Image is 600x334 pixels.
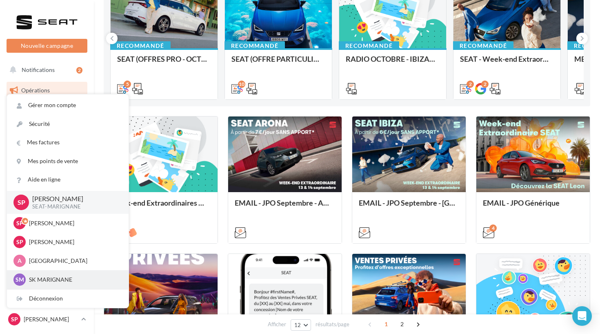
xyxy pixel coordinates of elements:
[16,238,23,246] span: Sp
[5,102,89,119] a: Boîte de réception
[110,41,171,50] div: Recommandé
[5,245,89,269] a: PLV et print personnalisable
[460,55,554,71] div: SEAT - Week-end Extraordinaire ([GEOGRAPHIC_DATA]) - OCTOBRE
[483,199,583,215] div: EMAIL - JPO Générique
[7,152,129,170] a: Mes points de vente
[7,39,87,53] button: Nouvelle campagne
[76,67,82,74] div: 2
[124,81,131,88] div: 5
[268,321,286,328] span: Afficher
[7,170,129,189] a: Aide en ligne
[316,321,349,328] span: résultats/page
[7,115,129,133] a: Sécurité
[7,289,129,308] div: Déconnexion
[489,224,497,232] div: 4
[117,55,211,71] div: SEAT (OFFRES PRO - OCT) - SOCIAL MEDIA
[396,318,409,331] span: 2
[5,184,89,201] a: Contacts
[380,318,393,331] span: 1
[22,66,55,73] span: Notifications
[572,306,592,326] div: Open Intercom Messenger
[5,82,89,99] a: Opérations
[235,199,335,215] div: EMAIL - JPO Septembre - Arona
[5,164,89,181] a: Campagnes
[346,55,440,71] div: RADIO OCTOBRE - IBIZA 6€/Jour + Week-end extraordinaire
[7,96,129,114] a: Gérer mon compte
[7,312,87,327] a: Sp [PERSON_NAME]
[5,143,89,161] a: SMS unitaire
[18,257,22,265] span: A
[5,224,89,242] a: Calendrier
[29,219,119,227] p: [PERSON_NAME]
[11,315,18,323] span: Sp
[467,81,474,88] div: 2
[29,238,119,246] p: [PERSON_NAME]
[5,204,89,222] a: Médiathèque
[29,257,119,265] p: [GEOGRAPHIC_DATA]
[21,87,50,94] span: Opérations
[32,203,116,211] p: SEAT-MARIGNANE
[18,197,25,207] span: Sp
[238,81,245,88] div: 10
[24,315,78,323] p: [PERSON_NAME]
[32,194,116,204] p: [PERSON_NAME]
[5,61,86,78] button: Notifications 2
[16,276,24,284] span: SM
[29,276,119,284] p: SK MARIGNANE
[294,322,301,328] span: 12
[453,41,513,50] div: Recommandé
[481,81,489,88] div: 2
[339,41,399,50] div: Recommandé
[231,55,325,71] div: SEAT (OFFRE PARTICULIER - OCT) - SOCIAL MEDIA
[111,199,211,215] div: Week-end Extraordinaires Octobre 2025
[16,219,23,227] span: Sp
[224,41,285,50] div: Recommandé
[291,319,311,331] button: 12
[7,133,129,152] a: Mes factures
[5,272,89,296] a: Campagnes DataOnDemand
[359,199,459,215] div: EMAIL - JPO Septembre - [GEOGRAPHIC_DATA]
[5,123,89,140] a: Visibilité en ligne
